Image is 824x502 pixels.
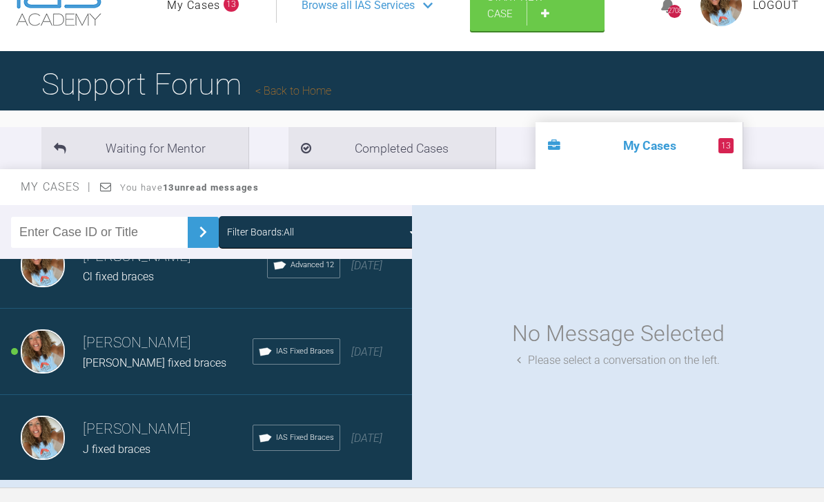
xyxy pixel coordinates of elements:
[517,351,720,369] div: Please select a conversation on the left.
[351,432,382,445] span: [DATE]
[21,180,92,193] span: My Cases
[120,182,259,193] span: You have
[41,127,248,169] li: Waiting for Mentor
[536,122,743,169] li: My Cases
[227,224,294,240] div: Filter Boards: All
[276,432,334,444] span: IAS Fixed Braces
[192,221,214,243] img: chevronRight.28bd32b0.svg
[21,329,65,374] img: Rebecca Lynne Williams
[21,416,65,460] img: Rebecca Lynne Williams
[163,182,259,193] strong: 13 unread messages
[718,138,734,153] span: 13
[288,127,496,169] li: Completed Cases
[11,217,188,248] input: Enter Case ID or Title
[83,356,226,369] span: [PERSON_NAME] fixed braces
[83,443,150,456] span: J fixed braces
[668,5,681,18] div: 2708
[83,270,154,283] span: Cl fixed braces
[512,316,725,351] div: No Message Selected
[276,345,334,358] span: IAS Fixed Braces
[83,418,253,441] h3: [PERSON_NAME]
[351,345,382,358] span: [DATE]
[41,60,331,108] h1: Support Forum
[351,259,382,272] span: [DATE]
[255,84,331,97] a: Back to Home
[21,243,65,287] img: Rebecca Lynne Williams
[83,331,253,355] h3: [PERSON_NAME]
[291,259,334,271] span: Advanced 12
